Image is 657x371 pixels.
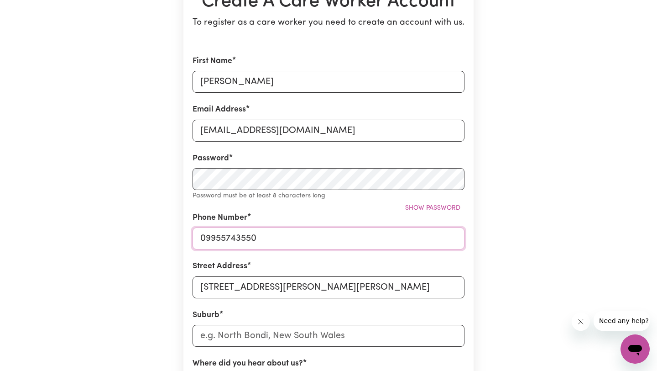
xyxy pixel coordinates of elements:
[193,260,247,272] label: Street Address
[193,358,303,370] label: Where did you hear about us?
[193,55,232,67] label: First Name
[193,212,247,224] label: Phone Number
[193,153,229,164] label: Password
[405,205,460,212] span: Show password
[193,276,464,298] input: e.g. 221B Victoria St
[193,228,464,249] input: e.g. 0412 345 678
[401,201,464,215] button: Show password
[594,311,650,331] iframe: Message from company
[193,104,246,116] label: Email Address
[193,325,464,347] input: e.g. North Bondi, New South Wales
[193,309,219,321] label: Suburb
[620,334,650,364] iframe: Button to launch messaging window
[193,120,464,142] input: e.g. daniela.d88@gmail.com
[193,71,464,93] input: e.g. Daniela
[193,16,464,30] p: To register as a care worker you need to create an account with us.
[572,313,590,331] iframe: Close message
[193,192,325,199] small: Password must be at least 8 characters long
